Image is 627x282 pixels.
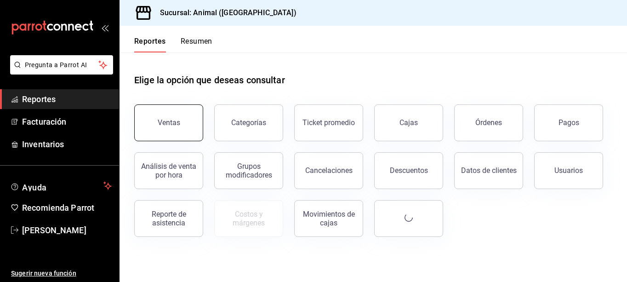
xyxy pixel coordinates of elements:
span: [PERSON_NAME] [22,224,112,236]
button: Movimientos de cajas [294,200,363,237]
span: Facturación [22,115,112,128]
button: Órdenes [454,104,523,141]
span: Pregunta a Parrot AI [25,60,99,70]
button: Categorías [214,104,283,141]
div: Cajas [399,117,418,128]
div: Cancelaciones [305,166,353,175]
button: Pregunta a Parrot AI [10,55,113,75]
div: Análisis de venta por hora [140,162,197,179]
div: Ventas [158,118,180,127]
button: Análisis de venta por hora [134,152,203,189]
div: Movimientos de cajas [300,210,357,227]
div: Costos y márgenes [220,210,277,227]
button: Reportes [134,37,166,52]
div: Ticket promedio [302,118,355,127]
button: Ticket promedio [294,104,363,141]
span: Ayuda [22,180,100,191]
div: Descuentos [390,166,428,175]
span: Inventarios [22,138,112,150]
h3: Sucursal: Animal ([GEOGRAPHIC_DATA]) [153,7,296,18]
button: open_drawer_menu [101,24,108,31]
a: Cajas [374,104,443,141]
div: Categorías [231,118,266,127]
button: Descuentos [374,152,443,189]
button: Datos de clientes [454,152,523,189]
span: Recomienda Parrot [22,201,112,214]
h1: Elige la opción que deseas consultar [134,73,285,87]
div: Datos de clientes [461,166,517,175]
button: Resumen [181,37,212,52]
button: Contrata inventarios para ver este reporte [214,200,283,237]
span: Reportes [22,93,112,105]
div: Reporte de asistencia [140,210,197,227]
div: Órdenes [475,118,502,127]
div: Grupos modificadores [220,162,277,179]
button: Usuarios [534,152,603,189]
button: Grupos modificadores [214,152,283,189]
div: Usuarios [554,166,583,175]
span: Sugerir nueva función [11,269,112,278]
button: Reporte de asistencia [134,200,203,237]
a: Pregunta a Parrot AI [6,67,113,76]
button: Cancelaciones [294,152,363,189]
button: Pagos [534,104,603,141]
div: Pagos [559,118,579,127]
div: navigation tabs [134,37,212,52]
button: Ventas [134,104,203,141]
